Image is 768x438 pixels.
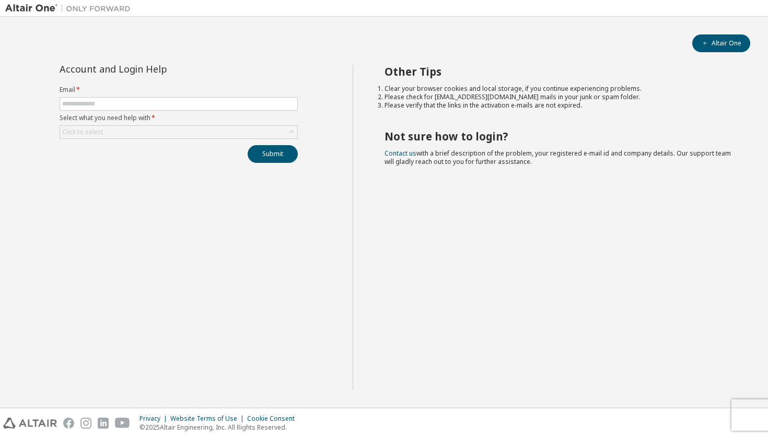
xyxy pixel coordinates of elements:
[139,423,301,432] p: © 2025 Altair Engineering, Inc. All Rights Reserved.
[115,418,130,429] img: youtube.svg
[60,86,298,94] label: Email
[385,101,732,110] li: Please verify that the links in the activation e-mails are not expired.
[60,126,297,138] div: Click to select
[385,93,732,101] li: Please check for [EMAIL_ADDRESS][DOMAIN_NAME] mails in your junk or spam folder.
[385,149,731,166] span: with a brief description of the problem, your registered e-mail id and company details. Our suppo...
[80,418,91,429] img: instagram.svg
[385,129,732,143] h2: Not sure how to login?
[385,85,732,93] li: Clear your browser cookies and local storage, if you continue experiencing problems.
[248,145,298,163] button: Submit
[692,34,750,52] button: Altair One
[98,418,109,429] img: linkedin.svg
[3,418,57,429] img: altair_logo.svg
[60,65,250,73] div: Account and Login Help
[139,415,170,423] div: Privacy
[62,128,103,136] div: Click to select
[385,65,732,78] h2: Other Tips
[60,114,298,122] label: Select what you need help with
[247,415,301,423] div: Cookie Consent
[170,415,247,423] div: Website Terms of Use
[385,149,416,158] a: Contact us
[5,3,136,14] img: Altair One
[63,418,74,429] img: facebook.svg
